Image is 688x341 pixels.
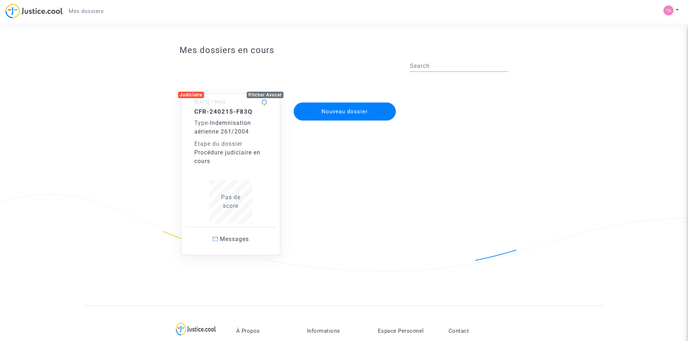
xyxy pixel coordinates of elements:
div: Judiciaire [178,92,204,98]
span: Indemnisation aérienne 261/2004 [194,119,251,135]
div: Procédure judiciaire en cours [194,148,267,166]
p: Informations [307,328,367,334]
a: Mes dossiers [63,6,109,17]
img: logo-lg.svg [176,323,216,336]
div: Pitcher Avocat [247,92,284,98]
img: 82c55f7d2ace0612799e7aad22033fa2 [663,5,674,16]
p: Contact [449,328,509,334]
p: Espace Personnel [378,328,438,334]
span: Messages [220,236,249,242]
h5: CFR-240215-F83Q [194,108,267,115]
a: Messages [185,227,276,251]
small: [DATE] 19h42 [194,99,226,105]
span: Pas de score [221,194,241,209]
span: Type [194,119,208,126]
h3: Mes dossiers en cours [179,45,509,56]
p: À Propos [236,328,296,334]
a: Nouveau dossier [293,98,397,105]
span: - [194,119,210,126]
img: jc-logo.svg [5,4,63,18]
div: Etape du dossier [194,140,267,148]
button: Nouveau dossier [294,102,396,121]
span: Mes dossiers [69,8,104,14]
a: JudiciairePitcher Avocat[DATE] 19h42CFR-240215-F83QType-Indemnisation aérienne 261/2004Etape du d... [174,79,287,255]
